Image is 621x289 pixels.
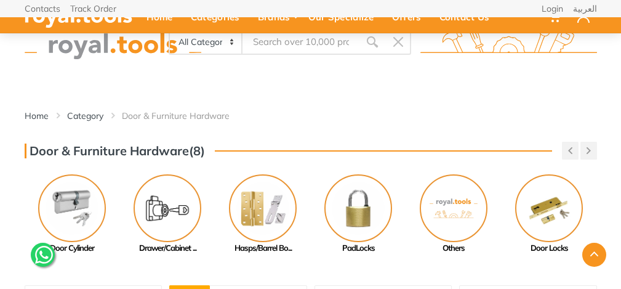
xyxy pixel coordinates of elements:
[25,174,120,254] a: Door Cylinder
[134,174,201,242] img: Royal - Drawer/Cabinet Locks
[515,174,583,242] img: Royal - Door Locks
[406,242,502,254] div: Others
[420,25,597,59] img: royal.tools Logo
[542,4,563,13] a: Login
[25,110,597,122] nav: breadcrumb
[229,174,297,242] img: Royal - Hasps/Barrel Bolts
[25,144,205,158] h3: Door & Furniture Hardware(8)
[311,174,406,254] a: PadLocks
[573,4,597,13] a: العربية
[242,29,359,55] input: Site search
[502,174,597,254] a: Door Locks
[215,174,311,254] a: Hasps/Barrel Bo...
[502,242,597,254] div: Door Locks
[67,110,103,122] a: Category
[38,174,106,242] img: Royal - Door Cylinder
[122,110,248,122] li: Door & Furniture Hardware
[324,174,392,242] img: Royal - PadLocks
[120,242,215,254] div: Drawer/Cabinet ...
[170,30,242,54] select: Category
[420,174,487,242] img: No Image
[25,25,201,59] img: royal.tools Logo
[215,242,311,254] div: Hasps/Barrel Bo...
[406,174,502,254] a: Others
[70,4,116,13] a: Track Order
[25,242,120,254] div: Door Cylinder
[25,4,60,13] a: Contacts
[120,174,215,254] a: Drawer/Cabinet ...
[311,242,406,254] div: PadLocks
[25,110,49,122] a: Home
